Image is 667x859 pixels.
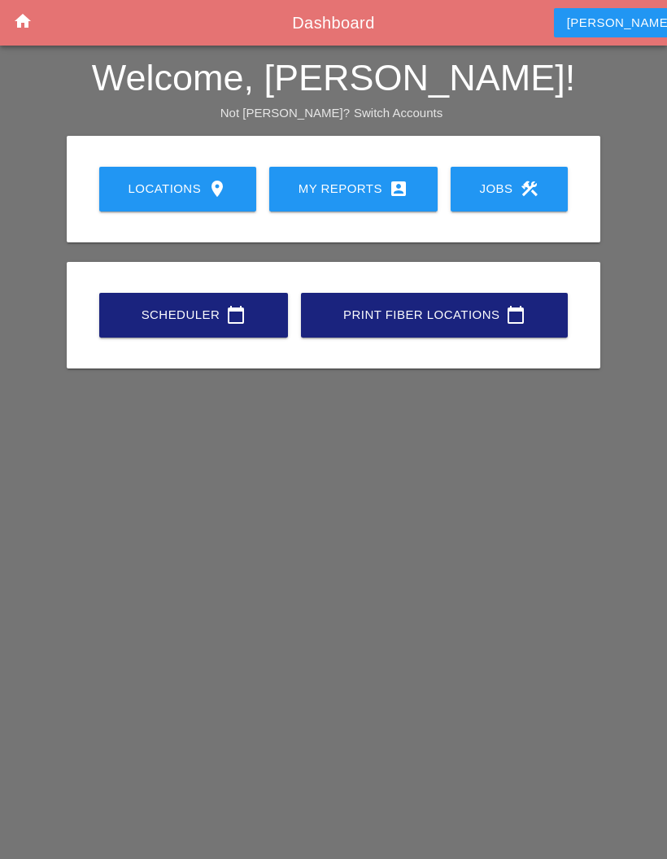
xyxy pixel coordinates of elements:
div: My Reports [295,179,412,198]
i: location_on [207,179,227,198]
div: Print Fiber Locations [327,305,542,325]
a: Print Fiber Locations [301,293,568,338]
div: Jobs [477,179,543,198]
div: Locations [125,179,230,198]
i: construction [520,179,539,198]
i: calendar_today [226,305,246,325]
a: Scheduler [99,293,288,338]
a: Jobs [451,167,569,211]
a: My Reports [269,167,438,211]
a: Switch Accounts [354,106,442,120]
i: home [13,11,33,31]
i: account_box [389,179,408,198]
span: Dashboard [292,14,374,32]
a: Locations [99,167,256,211]
div: Scheduler [125,305,262,325]
i: calendar_today [506,305,525,325]
span: Not [PERSON_NAME]? [220,106,350,120]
